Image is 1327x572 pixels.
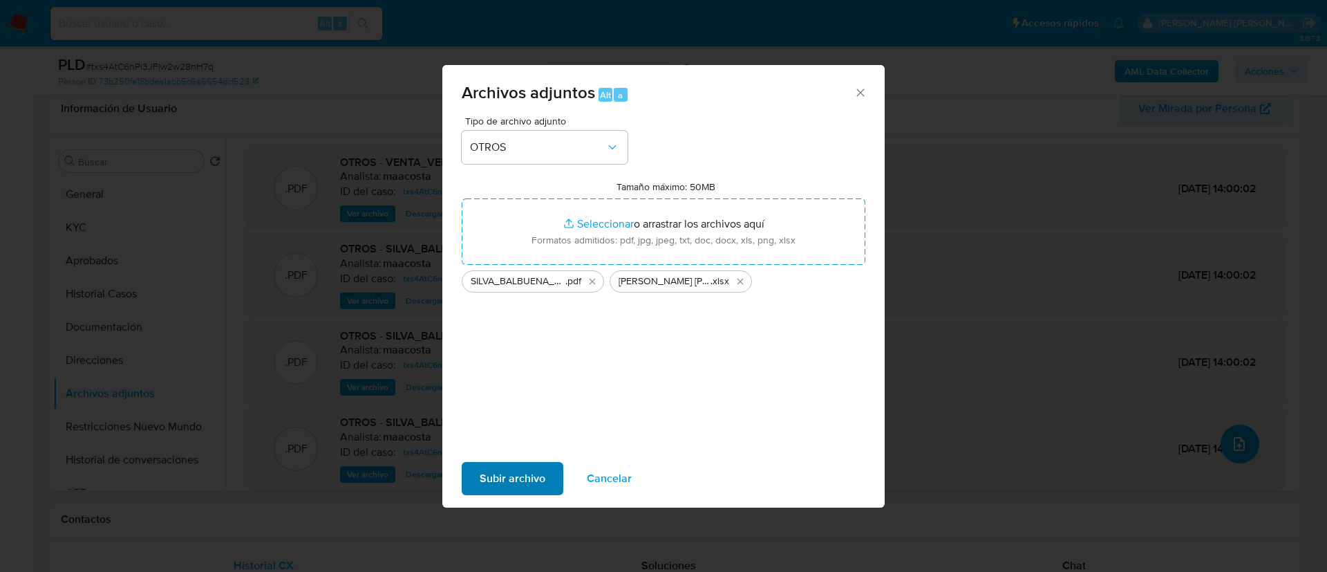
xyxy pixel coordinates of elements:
[584,273,601,290] button: Eliminar SILVA_BALBUENA_Mis_Comprobantes_Emitidos__CUIT_20359455845_14.pdf
[732,273,749,290] button: Eliminar Jorge Luis Silva Balbuena- Movimientos.xlsx
[465,116,631,126] span: Tipo de archivo adjunto
[619,275,710,288] span: [PERSON_NAME] [PERSON_NAME] [PERSON_NAME]- Movimientos
[480,463,545,494] span: Subir archivo
[600,89,611,102] span: Alt
[854,86,866,98] button: Cerrar
[618,89,623,102] span: a
[462,131,628,164] button: OTROS
[462,80,595,104] span: Archivos adjuntos
[569,462,650,495] button: Cancelar
[471,275,565,288] span: SILVA_BALBUENA_Mis_Comprobantes_Emitidos__CUIT_20359455845_14
[470,140,605,154] span: OTROS
[587,463,632,494] span: Cancelar
[617,181,715,193] label: Tamaño máximo: 50MB
[462,462,563,495] button: Subir archivo
[710,275,729,288] span: .xlsx
[462,265,865,293] ul: Archivos seleccionados
[565,275,581,288] span: .pdf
